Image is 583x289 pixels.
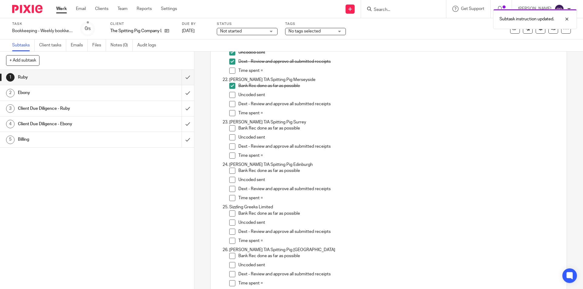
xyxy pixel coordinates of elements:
h1: Client Due Diligence - Ruby [18,104,123,113]
a: Work [56,6,67,12]
div: 2 [6,89,15,97]
p: Dext - Review and approve all submitted receipts [238,186,560,192]
h1: Ruby [18,73,123,82]
label: Tags [285,22,346,26]
p: Dext - Review and approve all submitted receipts [238,59,560,65]
p: Sizzling Greeks Limited [229,204,560,210]
label: Status [217,22,278,26]
img: svg%3E [554,4,564,14]
p: Time spent = [238,153,560,159]
p: Bank Rec done as far as possible [238,168,560,174]
div: 1 [6,73,15,82]
a: Clients [95,6,108,12]
h1: Ebony [18,88,123,97]
p: Uncoded sent [238,220,560,226]
p: Time spent = [238,195,560,201]
div: 0 [85,25,91,32]
p: The Spitting Pig Company Ltd [110,28,162,34]
p: Bank Rec done as far as possible [238,125,560,131]
p: Uncoded sent [238,134,560,140]
p: Dext - Review and approve all submitted receipts [238,143,560,150]
p: [PERSON_NAME] T/A Spitting Pig Merseyside [229,77,560,83]
p: Time spent = [238,110,560,116]
p: Uncoded sent [238,49,560,55]
a: Reports [137,6,152,12]
div: Bookkeeping - Weekly bookkeeping SP group [12,28,73,34]
p: Bank Rec done as far as possible [238,210,560,217]
p: Subtask instruction updated. [499,16,554,22]
h1: Client Due Diligence - Ebony [18,119,123,129]
span: [DATE] [182,29,195,33]
p: Time spent = [238,280,560,286]
label: Task [12,22,73,26]
p: [PERSON_NAME] T/A Spitting Pig [GEOGRAPHIC_DATA] [229,247,560,253]
label: Due by [182,22,209,26]
a: Settings [161,6,177,12]
p: Dext - Review and approve all submitted receipts [238,229,560,235]
a: Notes (0) [111,39,133,51]
p: Uncoded sent [238,92,560,98]
p: [PERSON_NAME] T/A Spitting Pig Edinburgh [229,162,560,168]
button: + Add subtask [6,55,39,66]
label: Client [110,22,174,26]
p: [PERSON_NAME] T/A Spitting Pig Surrey [229,119,560,125]
span: No tags selected [288,29,321,33]
p: Dext - Review and approve all submitted receipts [238,271,560,277]
a: Team [118,6,128,12]
a: Emails [71,39,88,51]
div: 4 [6,120,15,128]
a: Email [76,6,86,12]
span: Not started [220,29,242,33]
a: Subtasks [12,39,35,51]
a: Client tasks [39,39,66,51]
p: Time spent = [238,238,560,244]
h1: Billing [18,135,123,144]
a: Files [92,39,106,51]
div: 5 [6,136,15,144]
p: Dext - Review and approve all submitted receipts [238,101,560,107]
p: Uncoded sent [238,177,560,183]
a: Audit logs [137,39,161,51]
p: Uncoded sent [238,262,560,268]
img: Pixie [12,5,43,13]
p: Time spent = [238,68,560,74]
p: Bank Rec done as far as possible [238,253,560,259]
div: 3 [6,104,15,113]
small: /5 [87,27,91,31]
p: Bank Rec done as far as possible [238,83,560,89]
